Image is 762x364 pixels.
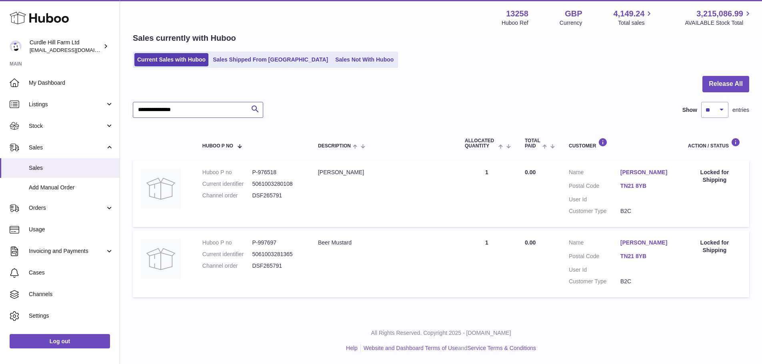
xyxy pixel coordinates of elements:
[318,143,351,149] span: Description
[620,253,672,260] a: TN21 8YB
[565,8,582,19] strong: GBP
[569,266,620,274] dt: User Id
[685,19,752,27] span: AVAILABLE Stock Total
[525,138,540,149] span: Total paid
[569,207,620,215] dt: Customer Type
[30,47,118,53] span: [EMAIL_ADDRESS][DOMAIN_NAME]
[467,345,536,351] a: Service Terms & Conditions
[346,345,358,351] a: Help
[569,169,620,178] dt: Name
[732,106,749,114] span: entries
[569,182,620,192] dt: Postal Code
[134,53,208,66] a: Current Sales with Huboo
[202,239,252,247] dt: Huboo P no
[614,8,654,27] a: 4,149.24 Total sales
[332,53,396,66] a: Sales Not With Huboo
[29,226,114,233] span: Usage
[618,19,654,27] span: Total sales
[29,164,114,172] span: Sales
[457,231,517,297] td: 1
[29,269,114,276] span: Cases
[688,169,741,184] div: Locked for Shipping
[364,345,458,351] a: Website and Dashboard Terms of Use
[318,239,449,247] div: Beer Mustard
[569,253,620,262] dt: Postal Code
[202,180,252,188] dt: Current identifier
[29,122,105,130] span: Stock
[10,334,110,348] a: Log out
[202,169,252,176] dt: Huboo P no
[252,169,302,176] dd: P-976518
[457,161,517,227] td: 1
[506,8,528,19] strong: 13258
[29,247,105,255] span: Invoicing and Payments
[126,329,756,337] p: All Rights Reserved. Copyright 2025 - [DOMAIN_NAME]
[702,76,749,92] button: Release All
[252,192,302,199] dd: DSF265791
[210,53,331,66] a: Sales Shipped From [GEOGRAPHIC_DATA]
[29,184,114,191] span: Add Manual Order
[569,239,620,249] dt: Name
[525,239,536,246] span: 0.00
[525,169,536,175] span: 0.00
[620,239,672,247] a: [PERSON_NAME]
[318,169,449,176] div: [PERSON_NAME]
[29,290,114,298] span: Channels
[620,207,672,215] dd: B2C
[465,138,496,149] span: ALLOCATED Quantity
[30,39,102,54] div: Curdle Hill Farm Ltd
[141,239,181,279] img: no-photo.jpg
[29,144,105,151] span: Sales
[685,8,752,27] a: 3,215,086.99 AVAILABLE Stock Total
[569,278,620,285] dt: Customer Type
[252,180,302,188] dd: 5061003280108
[361,344,536,352] li: and
[252,251,302,258] dd: 5061003281365
[696,8,743,19] span: 3,215,086.99
[569,138,672,149] div: Customer
[614,8,645,19] span: 4,149.24
[620,169,672,176] a: [PERSON_NAME]
[620,278,672,285] dd: B2C
[682,106,697,114] label: Show
[620,182,672,190] a: TN21 8YB
[29,312,114,320] span: Settings
[10,40,22,52] img: internalAdmin-13258@internal.huboo.com
[29,204,105,212] span: Orders
[202,192,252,199] dt: Channel order
[202,251,252,258] dt: Current identifier
[252,262,302,270] dd: DSF265791
[560,19,582,27] div: Currency
[688,138,741,149] div: Action / Status
[29,79,114,87] span: My Dashboard
[202,262,252,270] dt: Channel order
[141,169,181,209] img: no-photo.jpg
[502,19,528,27] div: Huboo Ref
[133,33,236,44] h2: Sales currently with Huboo
[688,239,741,254] div: Locked for Shipping
[252,239,302,247] dd: P-997697
[569,196,620,203] dt: User Id
[29,101,105,108] span: Listings
[202,143,233,149] span: Huboo P no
